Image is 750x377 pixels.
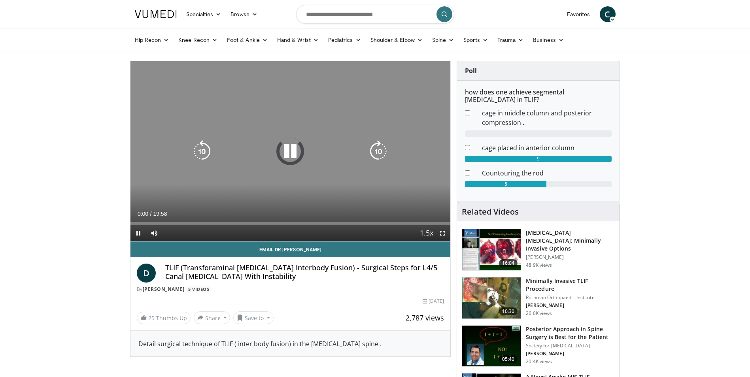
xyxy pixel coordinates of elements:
div: Detail surgical technique of TLIF ( inter body fusion) in the [MEDICAL_DATA] spine . [138,339,443,349]
button: Pause [130,225,146,241]
h3: [MEDICAL_DATA] [MEDICAL_DATA]: Minimally Invasive Options [526,229,615,253]
a: Hand & Wrist [272,32,323,48]
a: Trauma [493,32,529,48]
input: Search topics, interventions [296,5,454,24]
a: Email Dr [PERSON_NAME] [130,241,451,257]
a: Knee Recon [174,32,222,48]
span: 10:30 [499,307,518,315]
a: Shoulder & Elbow [366,32,427,48]
a: C [600,6,616,22]
a: Favorites [562,6,595,22]
p: [PERSON_NAME] [526,302,615,309]
div: 5 [465,181,546,187]
a: Sports [459,32,493,48]
h4: TLIF (Transforaminal [MEDICAL_DATA] Interbody Fusion) - Surgical Steps for L4/5 Canal [MEDICAL_DA... [165,264,444,281]
img: 9f1438f7-b5aa-4a55-ab7b-c34f90e48e66.150x105_q85_crop-smart_upscale.jpg [462,229,521,270]
span: 2,787 views [406,313,444,322]
img: VuMedi Logo [135,10,177,18]
h3: Minimally Invasive TLIF Procedure [526,277,615,293]
a: Spine [427,32,459,48]
video-js: Video Player [130,61,451,241]
div: Progress Bar [130,222,451,225]
span: 0:00 [138,211,148,217]
a: Browse [226,6,262,22]
p: [PERSON_NAME] [526,254,615,260]
img: ander_3.png.150x105_q85_crop-smart_upscale.jpg [462,277,521,319]
div: 9 [465,156,612,162]
button: Fullscreen [435,225,450,241]
button: Share [194,311,230,324]
span: 16:04 [499,259,518,267]
dd: Countouring the rod [476,168,618,178]
button: Mute [146,225,162,241]
a: 05:40 Posterior Approach in Spine Surgery is Best for the Patient Society for [MEDICAL_DATA] [PER... [462,325,615,367]
a: D [137,264,156,283]
p: 20.4K views [526,358,552,365]
h6: how does one achieve segmental [MEDICAL_DATA] in TLIF? [465,89,612,104]
dd: cage in middle column and posterior compression . [476,108,618,127]
a: Business [528,32,569,48]
a: 10:30 Minimally Invasive TLIF Procedure Rothman Orthopaedic Institute [PERSON_NAME] 26.0K views [462,277,615,319]
span: 25 [148,314,155,322]
button: Save to [233,311,274,324]
p: 48.9K views [526,262,552,268]
p: Society for [MEDICAL_DATA] [526,343,615,349]
p: [PERSON_NAME] [526,351,615,357]
span: 05:40 [499,355,518,363]
span: / [150,211,152,217]
div: By [137,286,444,293]
p: 26.0K views [526,310,552,317]
button: Playback Rate [419,225,435,241]
dd: cage placed in anterior column [476,143,618,153]
a: Hip Recon [130,32,174,48]
div: [DATE] [423,298,444,305]
img: 3b6f0384-b2b2-4baa-b997-2e524ebddc4b.150x105_q85_crop-smart_upscale.jpg [462,326,521,367]
a: Pediatrics [323,32,366,48]
span: 19:58 [153,211,167,217]
a: [PERSON_NAME] [143,286,185,292]
a: 16:04 [MEDICAL_DATA] [MEDICAL_DATA]: Minimally Invasive Options [PERSON_NAME] 48.9K views [462,229,615,271]
a: 25 Thumbs Up [137,312,191,324]
h3: Posterior Approach in Spine Surgery is Best for the Patient [526,325,615,341]
p: Rothman Orthopaedic Institute [526,294,615,301]
h4: Related Videos [462,207,519,217]
a: Foot & Ankle [222,32,272,48]
a: Specialties [181,6,226,22]
strong: Poll [465,66,477,75]
a: 5 Videos [186,286,212,293]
